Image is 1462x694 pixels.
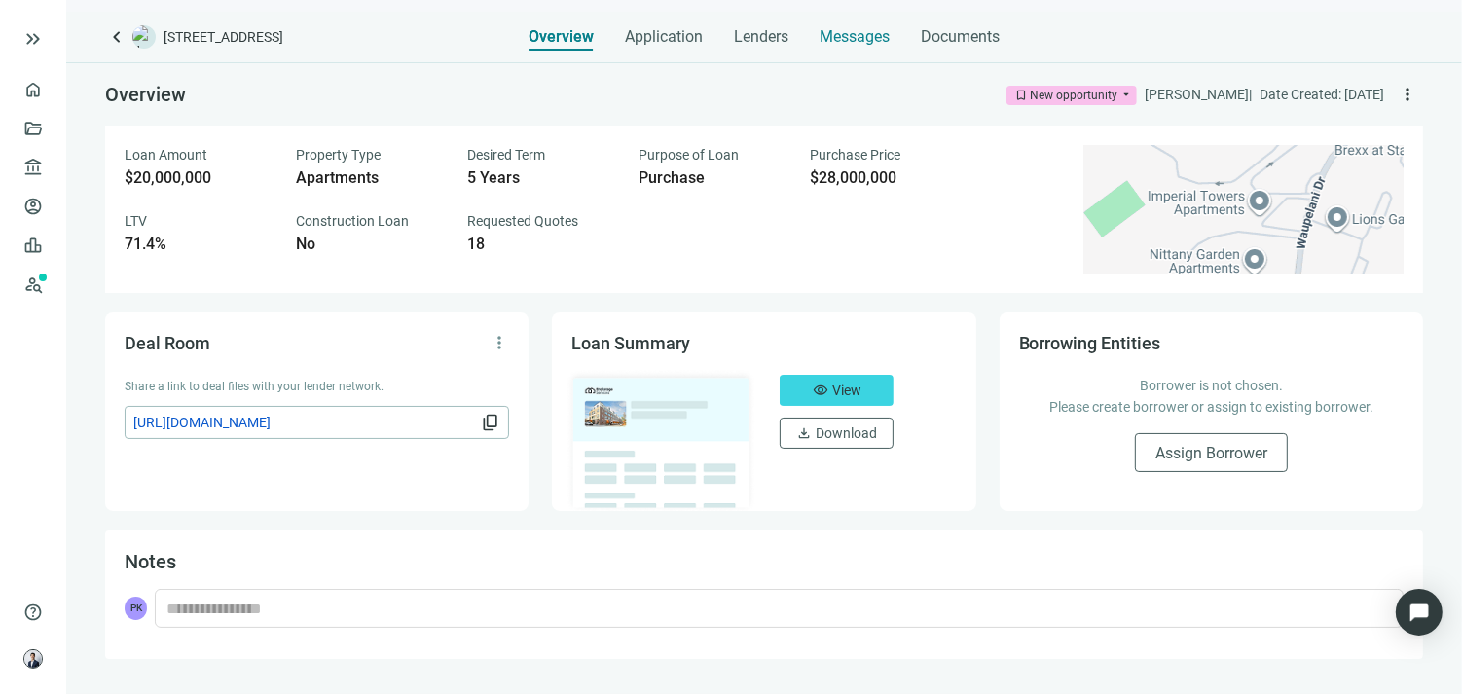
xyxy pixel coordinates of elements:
[467,147,545,163] span: Desired Term
[1039,375,1384,396] p: Borrower is not chosen.
[1145,84,1252,105] div: [PERSON_NAME] |
[125,333,210,353] span: Deal Room
[813,383,828,398] span: visibility
[490,333,509,352] span: more_vert
[816,425,877,441] span: Download
[105,25,128,49] a: keyboard_arrow_left
[921,27,1000,47] span: Documents
[132,25,156,49] img: deal-logo
[529,27,594,47] span: Overview
[125,147,207,163] span: Loan Amount
[296,235,444,254] div: No
[832,383,861,398] span: View
[780,375,894,406] button: visibilityView
[296,147,381,163] span: Property Type
[467,168,615,188] div: 5 Years
[21,27,45,51] button: keyboard_double_arrow_right
[125,597,147,620] span: PK
[296,213,409,229] span: Construction Loan
[1014,89,1028,102] span: bookmark
[625,27,703,47] span: Application
[1260,84,1384,105] div: Date Created: [DATE]
[125,380,384,393] span: Share a link to deal files with your lender network.
[24,650,42,668] img: avatar
[105,83,186,106] span: Overview
[820,27,890,46] span: Messages
[571,333,690,353] span: Loan Summary
[1135,433,1288,472] button: Assign Borrower
[481,413,500,432] span: content_copy
[1396,589,1443,636] div: Open Intercom Messenger
[133,412,477,433] span: [URL][DOMAIN_NAME]
[125,550,176,573] span: Notes
[164,27,283,47] span: [STREET_ADDRESS]
[467,213,578,229] span: Requested Quotes
[125,168,273,188] div: $20,000,000
[23,603,43,622] span: help
[1039,396,1384,418] p: Please create borrower or assign to existing borrower.
[780,418,894,449] button: downloadDownload
[639,147,739,163] span: Purpose of Loan
[810,147,900,163] span: Purchase Price
[566,369,756,513] img: dealOverviewImg
[1030,86,1117,105] div: New opportunity
[734,27,788,47] span: Lenders
[125,213,147,229] span: LTV
[810,168,958,188] div: $28,000,000
[467,235,615,254] div: 18
[23,158,37,177] span: account_balance
[1019,333,1161,353] span: Borrowing Entities
[1155,444,1267,462] span: Assign Borrower
[639,168,786,188] div: Purchase
[1392,79,1423,110] button: more_vert
[1398,85,1417,104] span: more_vert
[296,168,444,188] div: Apartments
[125,235,273,254] div: 71.4%
[796,425,812,441] span: download
[484,327,515,358] button: more_vert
